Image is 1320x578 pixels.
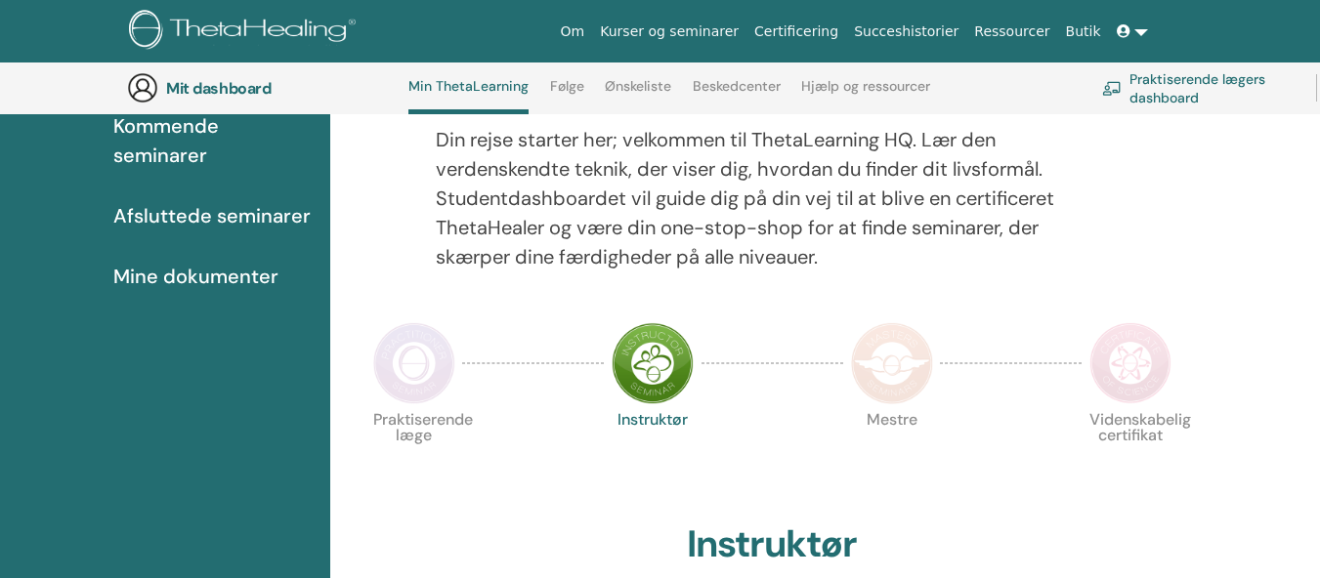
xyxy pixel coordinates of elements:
[1066,23,1101,39] font: Butik
[129,10,362,54] img: logo.png
[561,23,585,39] font: Om
[550,77,584,95] font: Følge
[600,23,739,39] font: Kurser og seminarer
[127,72,158,103] img: generic-user-icon.jpg
[851,322,933,404] img: Mestre
[113,113,219,168] font: Kommende seminarer
[612,322,694,404] img: Instruktør
[867,409,917,430] font: Mestre
[801,77,930,95] font: Hjælp og ressourcer
[113,203,311,228] font: Afsluttede seminarer
[1058,14,1109,50] a: Butik
[436,127,1054,269] font: Din rejse starter her; velkommen til ThetaLearning HQ. Lær den verdenskendte teknik, der viser di...
[166,78,271,99] font: Mit dashboard
[1102,81,1122,96] img: chalkboard-teacher.svg
[592,14,746,50] a: Kurser og seminarer
[605,78,671,109] a: Ønskeliste
[693,78,781,109] a: Beskedcenter
[801,78,930,109] a: Hjælp og ressourcer
[854,23,958,39] font: Succeshistorier
[373,409,473,445] font: Praktiserende læge
[687,519,857,568] font: Instruktør
[1129,70,1265,106] font: Praktiserende lægers dashboard
[746,14,846,50] a: Certificering
[550,78,584,109] a: Følge
[966,14,1057,50] a: Ressourcer
[605,77,671,95] font: Ønskeliste
[974,23,1049,39] font: Ressourcer
[617,409,688,430] font: Instruktør
[1089,409,1191,445] font: Videnskabelig certifikat
[1102,66,1293,109] a: Praktiserende lægers dashboard
[113,264,278,289] font: Mine dokumenter
[553,14,593,50] a: Om
[1089,322,1171,404] img: Videnskabelig certifikat
[373,322,455,404] img: Praktiserende læge
[693,77,781,95] font: Beskedcenter
[846,14,966,50] a: Succeshistorier
[754,23,838,39] font: Certificering
[408,77,529,95] font: Min ThetaLearning
[408,78,529,114] a: Min ThetaLearning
